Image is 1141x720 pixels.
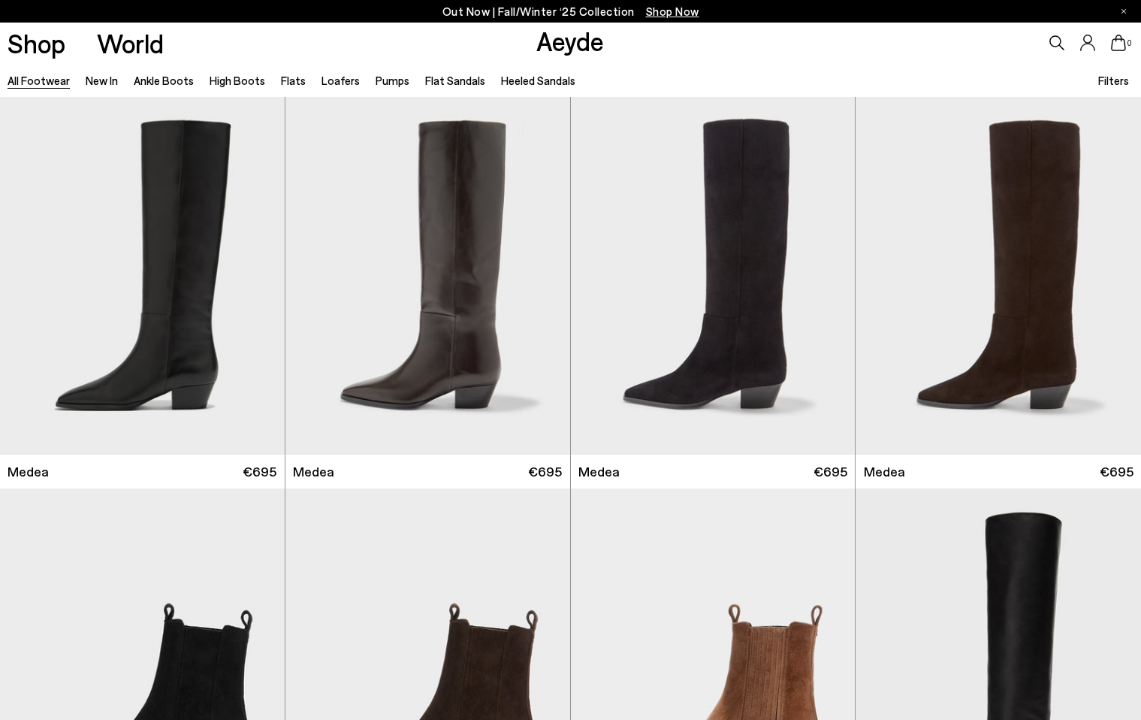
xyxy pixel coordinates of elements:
a: All Footwear [8,74,70,87]
span: Medea [578,462,620,481]
span: €695 [243,462,276,481]
a: Pumps [376,74,409,87]
span: Medea [293,462,334,481]
a: Heeled Sandals [501,74,575,87]
img: Medea Knee-High Boots [285,97,570,455]
a: Shop [8,30,65,56]
a: Loafers [321,74,360,87]
a: Medea €695 [285,455,570,489]
a: 0 [1111,35,1126,51]
a: Medea €695 [571,455,856,489]
a: Flats [281,74,306,87]
span: Filters [1098,74,1129,87]
a: New In [86,74,118,87]
span: 0 [1126,39,1133,47]
img: Medea Suede Knee-High Boots [571,97,856,455]
span: Navigate to /collections/new-in [646,5,699,18]
a: World [97,30,164,56]
a: Ankle Boots [134,74,194,87]
span: €695 [528,462,562,481]
span: €695 [813,462,847,481]
p: Out Now | Fall/Winter ‘25 Collection [442,2,699,21]
span: Medea [8,462,49,481]
a: Medea €695 [856,455,1141,489]
a: High Boots [210,74,265,87]
span: Medea [864,462,905,481]
img: Medea Suede Knee-High Boots [856,97,1141,455]
a: Aeyde [536,25,604,56]
span: €695 [1100,462,1133,481]
a: Flat Sandals [425,74,485,87]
